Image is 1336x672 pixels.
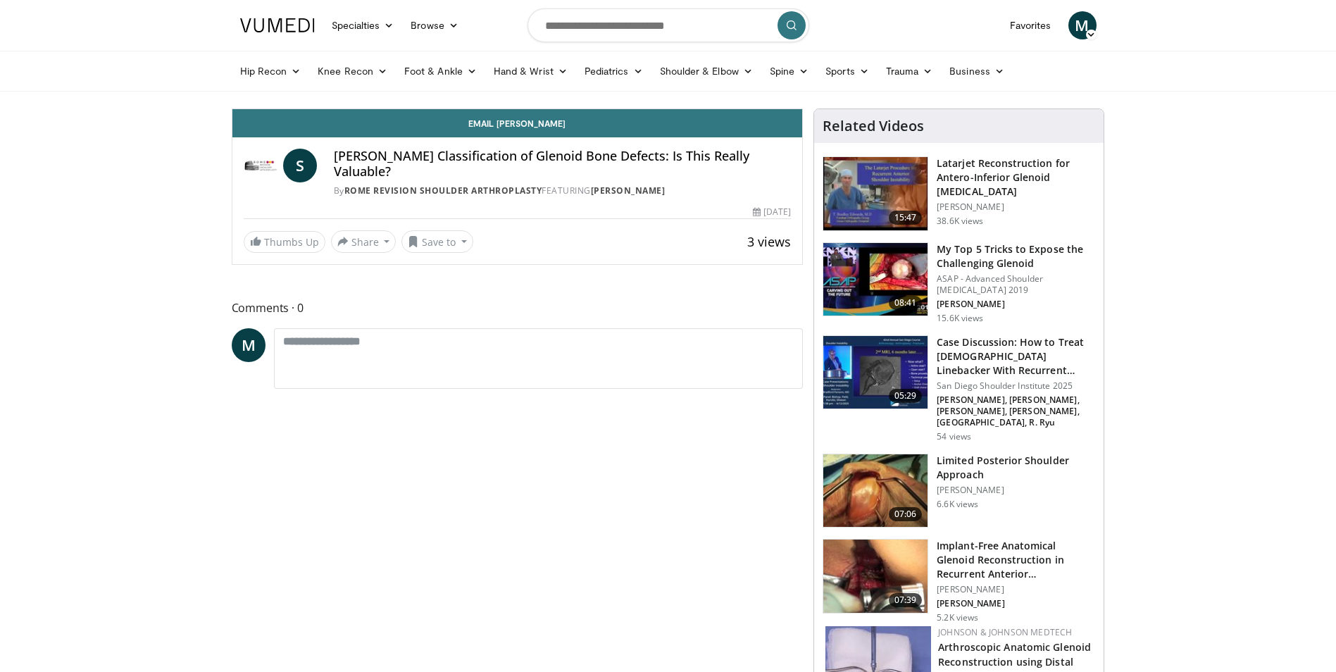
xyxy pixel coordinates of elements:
[937,313,983,324] p: 15.6K views
[817,57,878,85] a: Sports
[591,185,666,197] a: [PERSON_NAME]
[244,149,277,182] img: Rome Revision Shoulder Arthroplasty
[937,539,1095,581] h3: Implant-Free Anatomical Glenoid Reconstruction in Recurrent Anterior…
[937,454,1095,482] h3: Limited Posterior Shoulder Approach
[747,233,791,250] span: 3 views
[889,389,923,403] span: 05:29
[761,57,817,85] a: Spine
[937,156,1095,199] h3: Latarjet Reconstruction for Antero-Inferior Glenoid [MEDICAL_DATA]
[232,299,804,317] span: Comments 0
[232,328,266,362] a: M
[938,626,1072,638] a: Johnson & Johnson MedTech
[823,454,1095,528] a: 07:06 Limited Posterior Shoulder Approach [PERSON_NAME] 6.6K views
[334,185,792,197] div: By FEATURING
[283,149,317,182] a: S
[309,57,396,85] a: Knee Recon
[889,211,923,225] span: 15:47
[344,185,542,197] a: Rome Revision Shoulder Arthroplasty
[401,230,473,253] button: Save to
[937,273,1095,296] p: ASAP - Advanced Shoulder [MEDICAL_DATA] 2019
[240,18,315,32] img: VuMedi Logo
[402,11,467,39] a: Browse
[244,231,325,253] a: Thumbs Up
[823,539,1095,623] a: 07:39 Implant-Free Anatomical Glenoid Reconstruction in Recurrent Anterior… [PERSON_NAME] [PERSON...
[823,242,1095,324] a: 08:41 My Top 5 Tricks to Expose the Challenging Glenoid ASAP - Advanced Shoulder [MEDICAL_DATA] 2...
[823,243,928,316] img: b61a968a-1fa8-450f-8774-24c9f99181bb.150x105_q85_crop-smart_upscale.jpg
[941,57,1013,85] a: Business
[937,335,1095,378] h3: Case Discussion: How to Treat [DEMOGRAPHIC_DATA] Linebacker With Recurrent Insta…
[823,156,1095,231] a: 15:47 Latarjet Reconstruction for Antero-Inferior Glenoid [MEDICAL_DATA] [PERSON_NAME] 38.6K views
[823,118,924,135] h4: Related Videos
[823,336,928,409] img: 4688c151-d977-4773-ab11-aa1dbae49d95.150x105_q85_crop-smart_upscale.jpg
[527,8,809,42] input: Search topics, interventions
[937,584,1095,595] p: [PERSON_NAME]
[937,201,1095,213] p: [PERSON_NAME]
[937,485,1095,496] p: [PERSON_NAME]
[576,57,651,85] a: Pediatrics
[232,57,310,85] a: Hip Recon
[889,593,923,607] span: 07:39
[937,612,978,623] p: 5.2K views
[937,380,1095,392] p: San Diego Shoulder Institute 2025
[823,454,928,528] img: e51f8aa6-d56e-40f7-a6fa-b93d02081f18.150x105_q85_crop-smart_upscale.jpg
[823,540,928,613] img: fylOjp5pkC-GA4Zn4xMDoxOmdtO40mAx.150x105_q85_crop-smart_upscale.jpg
[937,242,1095,270] h3: My Top 5 Tricks to Expose the Challenging Glenoid
[1001,11,1060,39] a: Favorites
[334,149,792,179] h4: [PERSON_NAME] Classification of Glenoid Bone Defects: Is This Really Valuable?
[485,57,576,85] a: Hand & Wrist
[937,216,983,227] p: 38.6K views
[823,335,1095,442] a: 05:29 Case Discussion: How to Treat [DEMOGRAPHIC_DATA] Linebacker With Recurrent Insta… San Diego...
[232,109,803,137] a: Email [PERSON_NAME]
[396,57,485,85] a: Foot & Ankle
[937,598,1095,609] p: [PERSON_NAME]
[1068,11,1097,39] a: M
[937,299,1095,310] p: [PERSON_NAME]
[753,206,791,218] div: [DATE]
[889,296,923,310] span: 08:41
[937,431,971,442] p: 54 views
[937,499,978,510] p: 6.6K views
[651,57,761,85] a: Shoulder & Elbow
[331,230,397,253] button: Share
[878,57,942,85] a: Trauma
[823,157,928,230] img: 38708_0000_3.png.150x105_q85_crop-smart_upscale.jpg
[937,394,1095,428] p: [PERSON_NAME], [PERSON_NAME], [PERSON_NAME], [PERSON_NAME], [GEOGRAPHIC_DATA], R. Ryu
[889,507,923,521] span: 07:06
[323,11,403,39] a: Specialties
